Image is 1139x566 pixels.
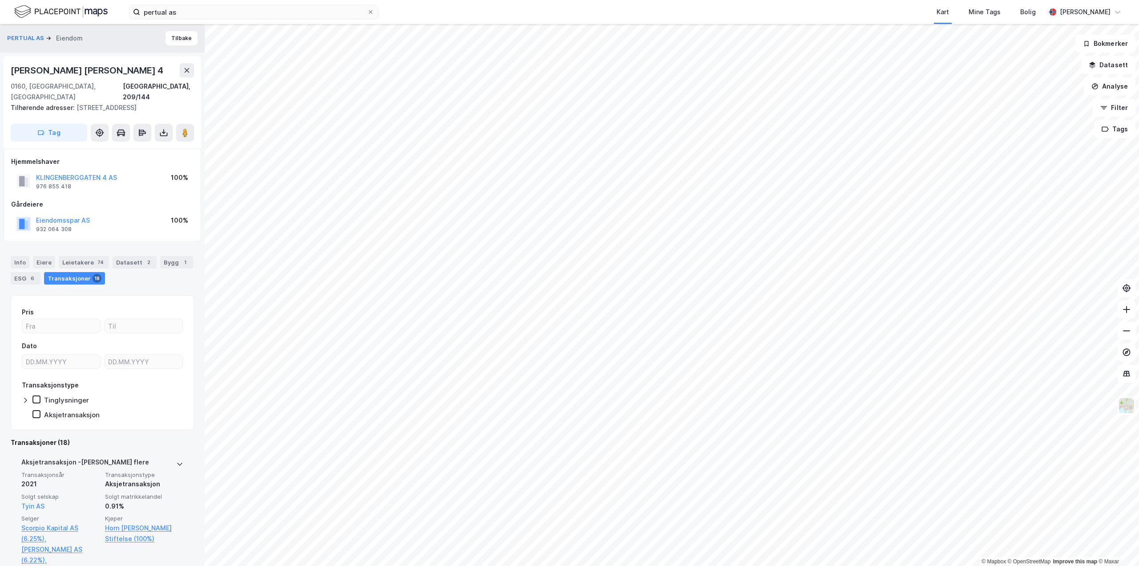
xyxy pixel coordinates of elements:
button: Tag [11,124,87,142]
div: Aksjetransaksjon [44,411,100,419]
div: 2021 [21,479,100,489]
div: 6 [28,274,37,283]
div: [GEOGRAPHIC_DATA], 209/144 [123,81,194,102]
div: ESG [11,272,40,285]
input: Søk på adresse, matrikkel, gårdeiere, leietakere eller personer [140,5,367,19]
a: [PERSON_NAME] AS (6.22%), [21,544,100,566]
a: Improve this map [1053,558,1097,565]
div: Eiere [33,256,55,269]
span: Solgt selskap [21,493,100,501]
button: Bokmerker [1075,35,1135,53]
input: Fra [22,319,100,333]
div: 1 [181,258,190,267]
a: Scorpio Kapital AS (6.25%), [21,523,100,544]
div: Pris [22,307,34,318]
div: 18 [93,274,101,283]
span: Selger [21,515,100,522]
a: Horn [PERSON_NAME] Stiftelse (100%) [105,523,183,544]
div: Kart [937,7,949,17]
div: Transaksjonstype [22,380,79,391]
a: Tyin AS [21,502,44,510]
a: OpenStreetMap [1008,558,1051,565]
div: [PERSON_NAME] [1060,7,1111,17]
div: Aksjetransaksjon [105,479,183,489]
div: [PERSON_NAME] [PERSON_NAME] 4 [11,63,165,77]
input: Til [105,319,182,333]
div: 100% [171,215,188,226]
button: Filter [1093,99,1135,117]
span: Tilhørende adresser: [11,104,77,111]
div: 0160, [GEOGRAPHIC_DATA], [GEOGRAPHIC_DATA] [11,81,123,102]
div: 932 064 308 [36,226,72,233]
a: Mapbox [981,558,1006,565]
div: Info [11,256,29,269]
div: Hjemmelshaver [11,156,194,167]
div: 2 [144,258,153,267]
iframe: Chat Widget [1095,523,1139,566]
div: Kontrollprogram for chat [1095,523,1139,566]
span: Kjøper [105,515,183,522]
div: Bolig [1020,7,1036,17]
div: Transaksjoner (18) [11,437,194,448]
button: Tags [1094,120,1135,138]
img: Z [1118,397,1135,414]
span: Transaksjonsår [21,471,100,479]
button: PERTUAL AS [7,34,46,43]
div: Mine Tags [969,7,1001,17]
span: Transaksjonstype [105,471,183,479]
div: Eiendom [56,33,83,44]
div: Leietakere [59,256,109,269]
div: Transaksjoner [44,272,105,285]
button: Tilbake [166,31,198,45]
input: DD.MM.YYYY [22,355,100,368]
div: [STREET_ADDRESS] [11,102,187,113]
div: Dato [22,341,37,351]
div: 976 855 418 [36,183,71,190]
div: Gårdeiere [11,199,194,210]
img: logo.f888ab2527a4732fd821a326f86c7f29.svg [14,4,108,20]
div: 74 [96,258,105,267]
div: Aksjetransaksjon - [PERSON_NAME] flere [21,457,149,471]
button: Analyse [1084,77,1135,95]
button: Datasett [1081,56,1135,74]
div: Tinglysninger [44,396,89,404]
div: 0.91% [105,501,183,512]
input: DD.MM.YYYY [105,355,182,368]
span: Solgt matrikkelandel [105,493,183,501]
div: Datasett [113,256,157,269]
div: Bygg [160,256,193,269]
div: 100% [171,172,188,183]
